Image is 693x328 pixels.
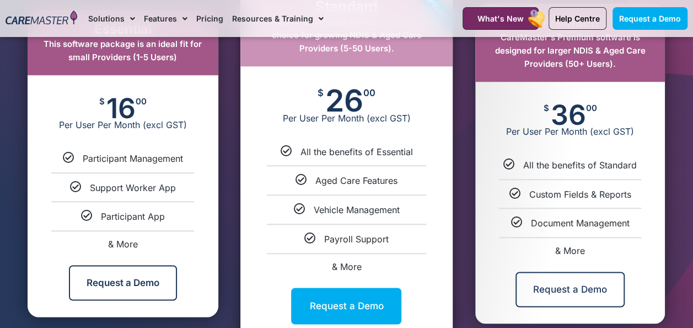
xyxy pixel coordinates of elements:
[101,211,165,222] span: Participant App
[544,104,549,112] span: $
[555,245,585,256] span: & More
[515,272,625,307] a: Request a Demo
[108,239,138,250] span: & More
[240,113,453,124] span: Per User Per Month (excl GST)
[363,88,375,98] span: 00
[44,39,202,62] span: This software package is an ideal fit for small Providers (1-5 Users)
[331,261,361,272] span: & More
[136,97,147,105] span: 00
[529,189,631,200] span: Custom Fields & Reports
[463,7,539,30] a: What's New
[6,10,77,27] img: CareMaster Logo
[28,119,218,130] span: Per User Per Month (excl GST)
[291,288,401,324] a: Request a Demo
[69,265,177,300] a: Request a Demo
[549,7,606,30] a: Help Centre
[324,234,389,245] span: Payroll Support
[495,32,646,69] span: CareMaster's Premium software is designed for larger NDIS & Aged Care Providers (50+ Users).
[555,14,600,23] span: Help Centre
[106,97,136,119] span: 16
[551,104,586,126] span: 36
[313,204,399,215] span: Vehicle Management
[531,218,630,229] span: Document Management
[619,14,681,23] span: Request a Demo
[315,175,397,186] span: Aged Care Features
[83,153,183,164] span: Participant Management
[586,104,597,112] span: 00
[99,97,105,105] span: $
[318,88,324,98] span: $
[300,146,412,157] span: All the benefits of Essential
[252,17,440,54] span: CareMaster's Standard licence is the preferred choice for growing NDIS & Aged Care Providers (5-5...
[477,14,524,23] span: What's New
[613,7,687,30] a: Request a Demo
[523,160,637,171] span: All the benefits of Standard
[90,182,176,193] span: Support Worker App
[475,126,665,137] span: Per User Per Month (excl GST)
[325,88,363,113] span: 26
